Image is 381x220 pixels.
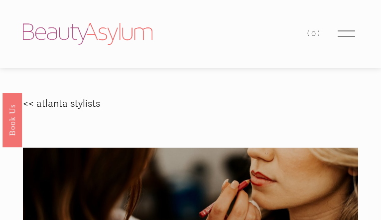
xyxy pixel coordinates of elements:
a: << atlanta stylists [23,98,100,110]
span: 0 [311,29,318,38]
span: ) [318,29,322,38]
span: ( [307,29,311,38]
a: Book Us [2,92,22,147]
a: 0 items in cart [307,27,321,40]
img: Beauty Asylum | Bridal Hair &amp; Makeup Charlotte &amp; Atlanta [23,23,152,45]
